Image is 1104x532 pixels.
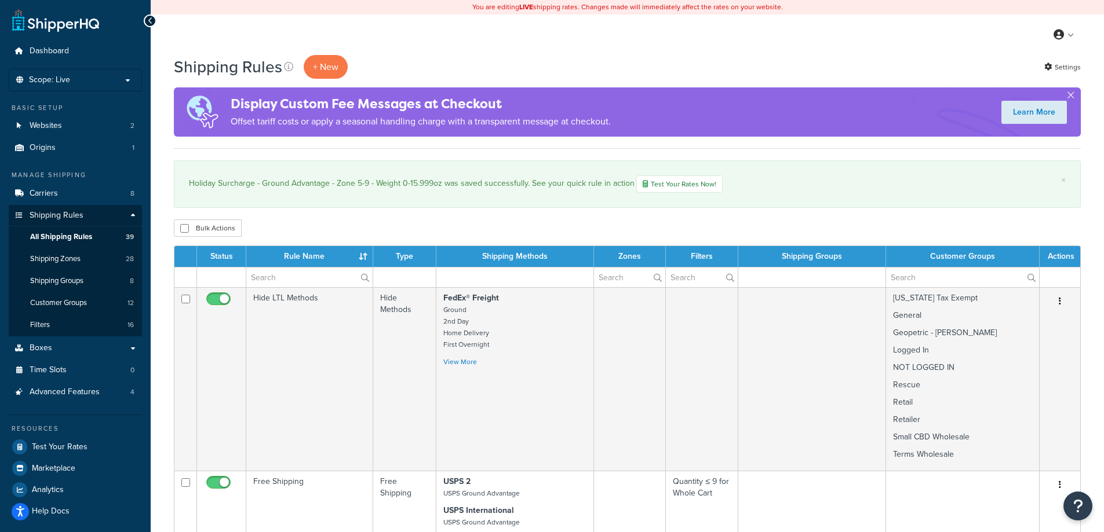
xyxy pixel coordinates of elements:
li: Shipping Groups [9,270,142,292]
a: Analytics [9,479,142,500]
input: Search [666,267,738,287]
span: Shipping Rules [30,211,83,221]
p: Small CBD Wholesale [893,431,1032,443]
li: Advanced Features [9,381,142,403]
span: 16 [127,320,134,330]
p: + New [304,55,348,79]
span: 8 [130,189,134,199]
span: All Shipping Rules [30,232,92,242]
a: Advanced Features 4 [9,381,142,403]
p: Offset tariff costs or apply a seasonal handling charge with a transparent message at checkout. [231,113,611,130]
a: Marketplace [9,458,142,479]
th: Shipping Groups [738,246,886,267]
span: 1 [132,143,134,153]
span: Shipping Groups [30,276,83,286]
li: Shipping Zones [9,248,142,270]
a: Origins 1 [9,137,142,159]
img: duties-banner-06bc72dcb5fe05cb3f9472aba00be2ae8eb53ab6f0d8bb03d382ba314ac3c341.png [174,87,231,137]
span: 2 [130,121,134,131]
li: Origins [9,137,142,159]
a: Filters 16 [9,314,142,336]
span: Filters [30,320,50,330]
button: Bulk Actions [174,219,242,237]
div: Resources [9,424,142,434]
small: USPS Ground Advantage [443,488,520,498]
li: All Shipping Rules [9,226,142,248]
b: LIVE [519,2,533,12]
span: 4 [130,387,134,397]
span: Scope: Live [29,75,70,85]
span: Time Slots [30,365,67,375]
span: Shipping Zones [30,254,81,264]
li: Carriers [9,183,142,204]
span: Test Your Rates [32,442,88,452]
span: Carriers [30,189,58,199]
small: Ground 2nd Day Home Delivery First Overnight [443,304,489,350]
span: 0 [130,365,134,375]
p: Geopetric - [PERSON_NAME] [893,327,1032,339]
a: Dashboard [9,41,142,62]
input: Search [246,267,373,287]
a: Carriers 8 [9,183,142,204]
p: Logged In [893,344,1032,356]
h1: Shipping Rules [174,56,282,78]
button: Open Resource Center [1063,491,1092,520]
a: Test Your Rates [9,436,142,457]
p: Retail [893,397,1032,408]
span: 28 [126,254,134,264]
div: Manage Shipping [9,170,142,180]
a: ShipperHQ Home [12,9,99,32]
span: Boxes [30,343,52,353]
span: Customer Groups [30,298,87,308]
a: Test Your Rates Now! [636,175,723,193]
strong: USPS 2 [443,475,471,487]
td: [US_STATE] Tax Exempt [886,287,1040,471]
span: Websites [30,121,62,131]
span: Marketplace [32,464,75,474]
a: Help Docs [9,501,142,522]
a: Shipping Rules [9,205,142,226]
p: NOT LOGGED IN [893,362,1032,373]
th: Zones [594,246,666,267]
div: Holiday Surcharge - Ground Advantage - Zone 5-9 - Weight 0-15.999oz was saved successfully. See y... [189,175,1066,193]
span: Origins [30,143,56,153]
a: Shipping Zones 28 [9,248,142,270]
a: Learn More [1001,101,1067,124]
td: Hide Methods [373,287,436,471]
li: Customer Groups [9,292,142,314]
a: Customer Groups 12 [9,292,142,314]
li: Websites [9,115,142,137]
input: Search [886,267,1039,287]
th: Filters [666,246,738,267]
p: General [893,310,1032,321]
span: Analytics [32,485,64,495]
li: Shipping Rules [9,205,142,337]
a: Time Slots 0 [9,359,142,381]
span: Help Docs [32,507,70,516]
th: Status [197,246,246,267]
span: Advanced Features [30,387,100,397]
th: Actions [1040,246,1080,267]
span: Dashboard [30,46,69,56]
li: Boxes [9,337,142,359]
p: Terms Wholesale [893,449,1032,460]
a: Shipping Groups 8 [9,270,142,292]
a: View More [443,357,477,367]
th: Rule Name : activate to sort column ascending [246,246,373,267]
th: Customer Groups [886,246,1040,267]
td: Hide LTL Methods [246,287,373,471]
small: USPS Ground Advantage [443,517,520,527]
a: × [1061,175,1066,185]
p: Rescue [893,379,1032,391]
a: Websites 2 [9,115,142,137]
strong: USPS International [443,504,514,516]
li: Filters [9,314,142,336]
h4: Display Custom Fee Messages at Checkout [231,94,611,113]
p: Retailer [893,414,1032,425]
span: 8 [130,276,134,286]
